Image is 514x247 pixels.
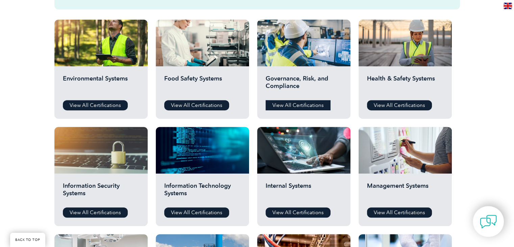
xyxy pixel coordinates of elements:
h2: Information Security Systems [63,182,139,202]
a: View All Certifications [164,207,229,218]
img: contact-chat.png [480,213,497,230]
h2: Environmental Systems [63,75,139,95]
a: View All Certifications [367,100,432,110]
a: View All Certifications [266,207,331,218]
h2: Food Safety Systems [164,75,241,95]
h2: Governance, Risk, and Compliance [266,75,342,95]
a: View All Certifications [266,100,331,110]
h2: Information Technology Systems [164,182,241,202]
h2: Management Systems [367,182,443,202]
a: View All Certifications [164,100,229,110]
a: View All Certifications [63,100,128,110]
h2: Health & Safety Systems [367,75,443,95]
img: en [504,3,512,9]
h2: Internal Systems [266,182,342,202]
a: View All Certifications [367,207,432,218]
a: BACK TO TOP [10,233,45,247]
a: View All Certifications [63,207,128,218]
